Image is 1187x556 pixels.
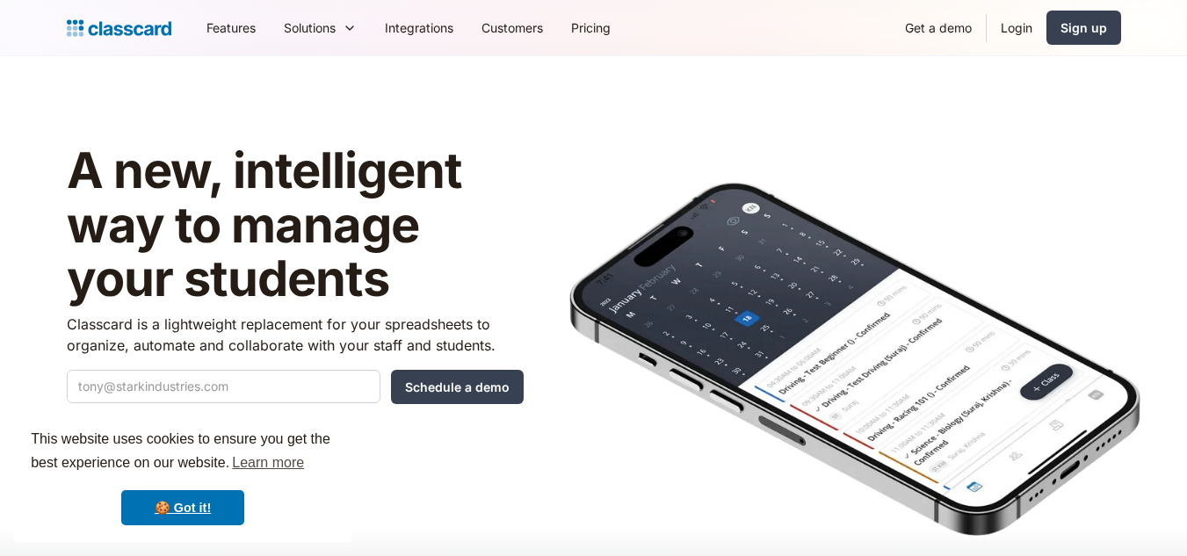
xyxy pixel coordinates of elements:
a: Features [192,8,270,47]
div: Solutions [270,8,371,47]
input: Schedule a demo [391,370,524,404]
a: Customers [467,8,557,47]
div: cookieconsent [14,412,351,542]
a: Logo [67,16,171,40]
a: Get a demo [891,8,986,47]
a: dismiss cookie message [121,490,244,525]
h1: A new, intelligent way to manage your students [67,144,524,307]
a: Login [987,8,1046,47]
p: Classcard is a lightweight replacement for your spreadsheets to organize, automate and collaborat... [67,314,524,356]
input: tony@starkindustries.com [67,370,380,403]
span: This website uses cookies to ensure you get the best experience on our website. [31,429,335,476]
a: Integrations [371,8,467,47]
a: Pricing [557,8,625,47]
form: Quick Demo Form [67,370,524,404]
a: Sign up [1046,11,1121,45]
div: Solutions [284,18,336,37]
div: Sign up [1060,18,1107,37]
a: learn more about cookies [229,450,307,476]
